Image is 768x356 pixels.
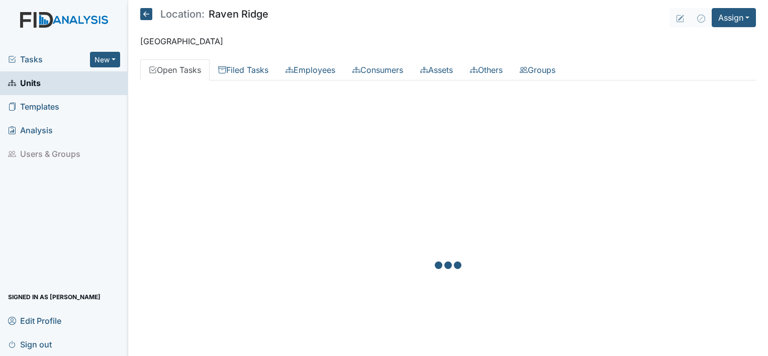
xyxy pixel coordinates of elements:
[8,336,52,352] span: Sign out
[461,59,511,80] a: Others
[8,53,90,65] a: Tasks
[277,59,344,80] a: Employees
[712,8,756,27] button: Assign
[210,59,277,80] a: Filed Tasks
[8,75,41,91] span: Units
[140,8,268,20] h5: Raven Ridge
[8,99,59,115] span: Templates
[8,289,101,305] span: Signed in as [PERSON_NAME]
[344,59,412,80] a: Consumers
[412,59,461,80] a: Assets
[8,313,61,328] span: Edit Profile
[511,59,564,80] a: Groups
[160,9,205,19] span: Location:
[8,123,53,138] span: Analysis
[140,59,210,80] a: Open Tasks
[140,35,756,47] p: [GEOGRAPHIC_DATA]
[90,52,120,67] button: New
